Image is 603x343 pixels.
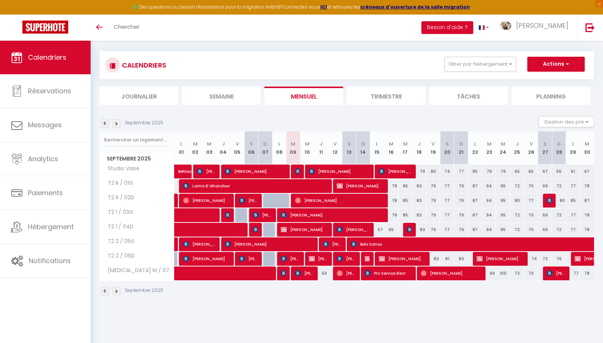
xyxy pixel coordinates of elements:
[440,194,454,208] div: 77
[538,208,552,222] div: 69
[496,266,510,280] div: 100
[412,179,426,193] div: 83
[566,131,580,165] th: 29
[496,165,510,178] div: 79
[538,179,552,193] div: 69
[566,194,580,208] div: 85
[398,194,412,208] div: 85
[426,252,440,266] div: 83
[295,164,300,178] span: [PERSON_NAME]
[323,237,342,251] span: [PERSON_NAME]
[524,131,538,165] th: 26
[320,140,323,147] abbr: J
[412,165,426,178] div: 79
[101,266,171,275] span: [MEDICAL_DATA] M / 07
[183,237,216,251] span: [PERSON_NAME]
[263,140,267,147] abbr: D
[454,194,468,208] div: 79
[389,140,393,147] abbr: M
[547,193,552,208] span: [PERSON_NAME]
[258,131,273,165] th: 07
[496,194,510,208] div: 95
[100,153,174,164] span: Septembre 2025
[412,194,426,208] div: 83
[295,266,314,280] span: [PERSON_NAME]
[510,165,524,178] div: 65
[421,266,482,280] span: [PERSON_NAME]
[356,131,370,165] th: 14
[407,222,412,237] span: [PERSON_NAME] Avelines
[538,116,594,127] button: Gestion des prix
[516,140,519,147] abbr: J
[468,165,482,178] div: 85
[552,223,566,237] div: 72
[426,194,440,208] div: 79
[510,194,524,208] div: 80
[188,131,202,165] th: 02
[552,252,566,266] div: 76
[482,165,496,178] div: 79
[28,154,58,163] span: Analytics
[494,15,578,41] a: ... [PERSON_NAME]
[281,266,286,280] span: [PERSON_NAME]
[543,140,547,147] abbr: S
[500,22,511,30] img: ...
[580,165,594,178] div: 67
[370,223,384,237] div: 57
[239,252,258,266] span: [PERSON_NAME]
[552,131,566,165] th: 28
[516,21,568,30] span: [PERSON_NAME]
[101,237,136,246] span: T2 2 / 05G
[552,194,566,208] div: 80
[104,133,170,147] input: Rechercher un logement...
[337,252,356,266] span: [PERSON_NAME]
[300,131,314,165] th: 10
[524,179,538,193] div: 70
[230,131,245,165] th: 05
[580,179,594,193] div: 78
[384,194,398,208] div: 78
[398,179,412,193] div: 85
[580,223,594,237] div: 78
[482,266,496,280] div: 99
[183,193,230,208] span: [PERSON_NAME]
[225,164,286,178] span: [PERSON_NAME]
[538,223,552,237] div: 69
[348,140,351,147] abbr: S
[291,140,295,147] abbr: M
[6,3,28,25] button: Ouvrir le widget de chat LiveChat
[239,193,258,208] span: [PERSON_NAME]
[28,222,74,231] span: Hébergement
[538,252,552,266] div: 72
[454,179,468,193] div: 79
[264,87,343,105] li: Mensuel
[100,87,178,105] li: Journalier
[566,179,580,193] div: 77
[418,140,421,147] abbr: J
[202,131,217,165] th: 03
[347,87,425,105] li: Trimestre
[175,165,189,179] a: Behloul Adhem
[538,131,552,165] th: 27
[365,266,412,280] span: Pro Service Elect
[403,140,408,147] abbr: M
[580,194,594,208] div: 87
[28,120,62,130] span: Messages
[361,140,365,147] abbr: D
[487,140,491,147] abbr: M
[320,4,327,10] a: ICI
[376,140,378,147] abbr: L
[281,208,385,222] span: [PERSON_NAME]
[101,208,135,216] span: T2 1 / 03G
[440,165,454,178] div: 74
[225,208,230,222] span: [PERSON_NAME]
[253,222,258,237] span: [PERSON_NAME]
[114,23,139,31] span: Chercher
[482,131,496,165] th: 23
[468,194,482,208] div: 87
[281,222,328,237] span: [PERSON_NAME]
[566,208,580,222] div: 77
[281,252,300,266] span: [PERSON_NAME]
[360,4,470,10] strong: créneaux d'ouverture de la salle migration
